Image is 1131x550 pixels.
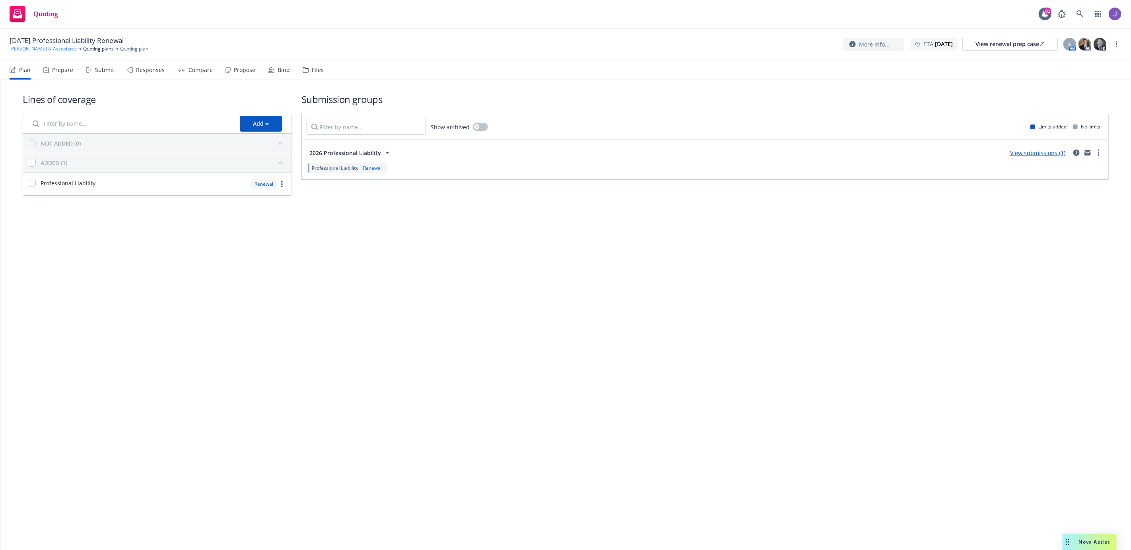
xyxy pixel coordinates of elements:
div: Submit [95,67,114,73]
div: ADDED (1) [41,159,67,167]
a: more [1094,148,1104,157]
span: Professional Liability [312,165,358,171]
div: 81 [1044,8,1051,15]
span: Professional Liability [41,179,95,187]
a: more [1112,39,1121,49]
div: Add [253,116,269,131]
a: circleInformation [1072,148,1081,157]
div: Files [312,67,324,73]
button: Add [240,116,282,132]
a: more [277,179,287,189]
div: View renewal prep case [976,38,1045,50]
a: Switch app [1090,6,1106,22]
div: Responses [136,67,165,73]
a: mail [1083,148,1092,157]
span: Nova Assist [1079,538,1110,545]
span: ETA : [923,40,953,48]
span: Quoting plan [120,45,148,52]
span: 2026 Professional Liability [309,149,381,157]
img: photo [1079,38,1091,51]
div: Limits added [1030,123,1067,130]
a: Quoting plans [83,45,114,52]
a: View renewal prep case [962,38,1058,51]
input: Filter by name... [28,116,235,132]
input: Filter by name... [307,119,426,135]
button: Nova Assist [1063,534,1117,550]
img: photo [1109,8,1121,20]
div: Renewal [361,165,383,171]
a: Search [1072,6,1088,22]
div: NOT ADDED (0) [41,139,81,148]
span: Quoting [33,11,58,17]
a: Report a Bug [1054,6,1070,22]
div: No limits [1073,123,1100,130]
button: NOT ADDED (0) [41,137,287,150]
div: Renewal [251,179,277,189]
h1: Lines of coverage [23,93,292,106]
div: Plan [19,67,31,73]
span: S [1068,40,1071,49]
div: Drag to move [1063,534,1073,550]
img: photo [1094,38,1106,51]
a: [PERSON_NAME] & Associates [10,45,77,52]
span: Show archived [431,123,470,131]
button: More info... [843,38,904,51]
h1: Submission groups [301,93,1109,106]
button: 2026 Professional Liability [307,145,395,161]
span: [DATE] Professional Liability Renewal [10,36,124,45]
strong: [DATE] [935,40,953,48]
div: Bind [278,67,290,73]
a: Quoting [6,3,61,25]
a: View submissions (1) [1010,149,1065,157]
div: Propose [234,67,255,73]
div: Prepare [52,67,73,73]
span: More info... [859,40,890,49]
button: ADDED (1) [41,156,287,169]
div: Compare [188,67,213,73]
